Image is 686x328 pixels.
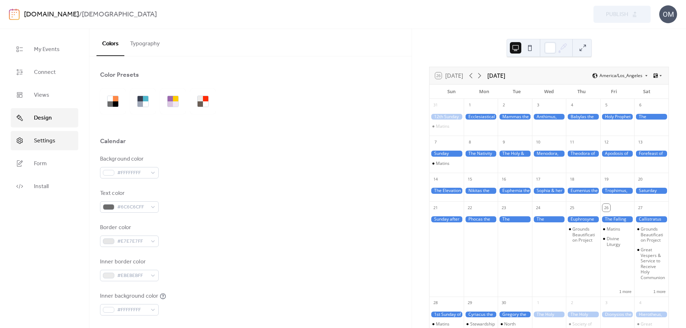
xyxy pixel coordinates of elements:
div: Grounds Beautification Project [572,226,597,243]
a: Connect [11,62,78,82]
div: Sophia & her three daughters: Faith, Hope, and Love [532,188,566,194]
div: Gregory the Illuminator, Bishop of Armenia [498,312,532,318]
div: Great Vespers & Service to Receive Holy Communion [634,247,668,281]
a: Install [11,177,78,196]
div: The Commemoration of the Miracle Wrought by Archangel Michael in Colossae (Chonae) [634,114,668,120]
img: logo [9,9,20,20]
div: Mon [468,85,500,99]
a: Settings [11,131,78,150]
span: #EBEBEBFF [117,272,147,280]
div: Wed [533,85,565,99]
b: / [79,8,82,21]
div: 14 [432,175,439,183]
div: Divine Liturgy [607,236,632,247]
div: The Nativity of Our Most Holy Lady the Theotokos and Ever-Virgin Mary [464,151,498,157]
button: Typography [124,29,165,55]
div: 4 [568,101,576,109]
div: 25 [568,204,576,212]
span: #E7E7E7FF [117,237,147,246]
div: 16 [500,175,508,183]
a: My Events [11,40,78,59]
div: 12th Sunday of Matthew [429,114,464,120]
span: America/Los_Angeles [600,74,642,78]
div: Euphemia the Great Martyr [498,188,532,194]
div: Sat [630,85,663,99]
div: Eumenius the Wonderworker, Bishop of Gortynia [566,188,600,194]
div: Matins [436,123,449,129]
div: 1st Sunday of Luke [429,312,464,318]
div: Phocas the Martyr, Bishop of Sinope [464,216,498,222]
div: Babylas the Holy Martyr [566,114,600,120]
div: The Holy Protection of the Theotokos [532,312,566,318]
div: Tue [500,85,533,99]
div: The Holy & Righteous Ancestors of God, Joachim and Anna [498,151,532,157]
div: The Elevation of the Venerable and Life-Giving Cross [429,188,464,194]
div: Fri [598,85,630,99]
div: Color Presets [100,71,139,79]
div: 28 [432,299,439,307]
div: Matins [429,123,464,129]
span: Install [34,182,49,191]
div: 18 [568,175,576,183]
div: Thu [565,85,598,99]
div: Sun [435,85,468,99]
div: Matins [600,226,635,232]
div: 27 [636,204,644,212]
div: Grounds Beautification Project [641,226,666,243]
span: #FFFFFFFF [117,306,147,314]
button: Colors [96,29,124,56]
div: Saturday after Holy Cross [634,188,668,194]
div: 1 [534,299,542,307]
div: 17 [534,175,542,183]
div: Sunday before Holy Cross [429,151,464,157]
div: 2 [568,299,576,307]
span: #FFFFFFFF [117,169,147,177]
div: Forefeast of the Elevation of the Holy Cross [634,151,668,157]
span: Form [34,160,47,168]
div: The Commemoration of the Miracle of the Theotokos Myrtidiotissis in Kythyra [532,216,566,222]
div: OM [659,5,677,23]
span: Connect [34,68,56,77]
div: 29 [466,299,474,307]
div: 3 [534,101,542,109]
div: 20 [636,175,644,183]
div: Holy Prophet Zacharias, Father of the Venerable Forerunner [600,114,635,120]
span: Design [34,114,52,122]
div: 30 [500,299,508,307]
a: Form [11,154,78,173]
div: 4 [636,299,644,307]
div: 24 [534,204,542,212]
a: [DOMAIN_NAME] [24,8,79,21]
div: Matins [436,161,449,166]
div: 15 [466,175,474,183]
div: The Conception of St. John the Baptist [498,216,532,222]
div: 6 [636,101,644,109]
div: 23 [500,204,508,212]
div: Sunday after Holy Cross [429,216,464,222]
div: Trophimus, Sabbatius, & Dorymedon the Martyrs [600,188,635,194]
span: Settings [34,137,55,145]
div: Matins [429,161,464,166]
div: Border color [100,223,157,232]
button: 1 more [616,288,634,294]
div: Cyriacus the Hermit of Palestine [464,312,498,318]
div: 2 [500,101,508,109]
div: Calendar [100,137,126,146]
div: 8 [466,138,474,146]
div: Grounds Beautification Project [566,226,600,243]
div: Euphrosyne of Alexandria [566,216,600,222]
div: 11 [568,138,576,146]
div: Theodora of Alexandria [566,151,600,157]
div: Great Vespers & Service to Receive Holy Communion [641,247,666,281]
a: Views [11,85,78,105]
div: The Falling Asleep of St. John the Evangelist and Theologian [600,216,635,222]
div: 7 [432,138,439,146]
div: Ecclesiastical New Year [464,114,498,120]
div: 19 [602,175,610,183]
div: Background color [100,155,157,163]
div: Grounds Beautification Project [634,226,668,243]
div: Hierotheus, Bishop of Athens [634,312,668,318]
div: The Holy Hieromartyr Cyprian and the Virgin Martyr Justina [566,312,600,318]
div: 21 [432,204,439,212]
b: [DEMOGRAPHIC_DATA] [82,8,157,21]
